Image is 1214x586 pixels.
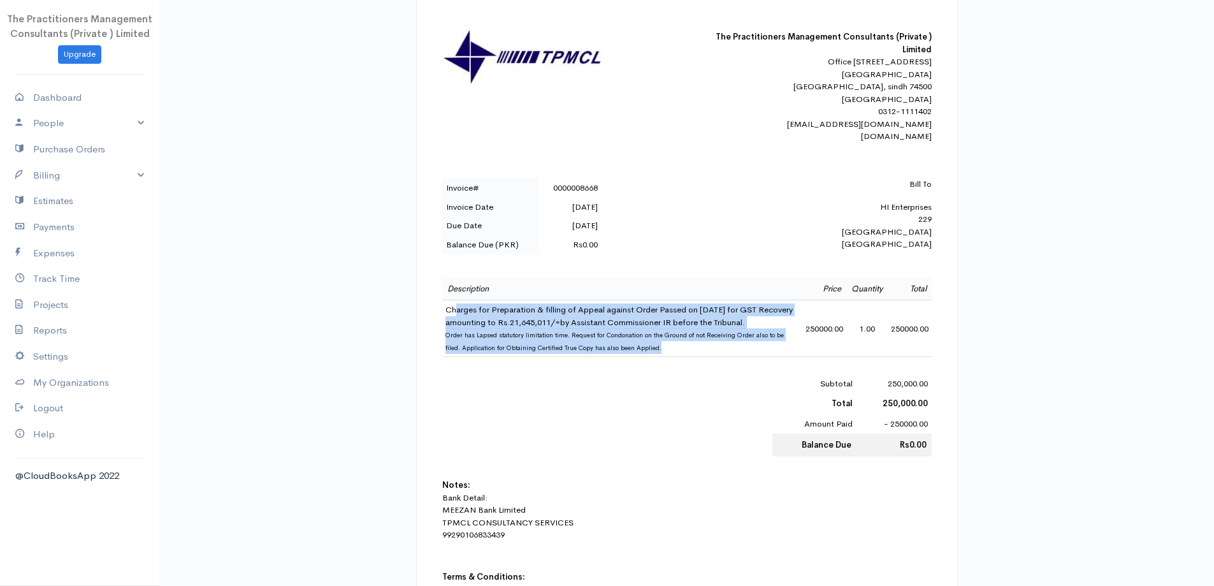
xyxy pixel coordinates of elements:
[888,300,932,357] td: 250000.00
[716,31,932,55] b: The Practitioners Management Consultants (Private ) Limited
[772,414,857,434] td: Amount Paid
[709,178,932,191] p: Bill To
[846,300,888,357] td: 1.00
[58,45,101,64] a: Upgrade
[856,414,931,434] td: - 250000.00
[442,235,538,254] td: Balance Due (PKR)
[772,434,857,457] td: Balance Due
[442,480,470,490] b: Notes:
[888,277,932,300] td: Total
[802,277,846,300] td: Price
[442,179,538,198] td: Invoice#
[7,13,152,40] span: The Practitioners Management Consultants (Private ) Limited
[883,398,928,409] b: 250,000.00
[445,331,784,352] span: Order has Lapsed statutory limitation time. Request for Condonation on the Ground of not Receivin...
[856,434,931,457] td: Rs0.00
[856,374,931,394] td: 250,000.00
[442,31,602,85] img: logo-30862.jpg
[846,277,888,300] td: Quantity
[538,198,601,217] td: [DATE]
[442,300,802,357] td: Charges for Preparation & filling of Appeal against Order Passed on [DATE] for GST Recovery amoun...
[709,178,932,251] div: HI Enterprises 229 [GEOGRAPHIC_DATA] [GEOGRAPHIC_DATA]
[709,55,932,143] div: Office [STREET_ADDRESS] [GEOGRAPHIC_DATA] [GEOGRAPHIC_DATA], sindh 74500 [GEOGRAPHIC_DATA] 0312-1...
[442,198,538,217] td: Invoice Date
[802,300,846,357] td: 250000.00
[442,216,538,235] td: Due Date
[538,235,601,254] td: Rs0.00
[772,374,857,394] td: Subtotal
[15,469,144,483] div: @CloudBooksApp 2022
[538,179,601,198] td: 0000008668
[442,277,802,300] td: Description
[538,216,601,235] td: [DATE]
[832,398,853,409] b: Total
[442,571,525,582] b: Terms & Conditions:
[442,492,932,541] p: Bank Detail: MEEZAN Bank Limited TPMCL CONSULTANCY SERVICES 99290106833439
